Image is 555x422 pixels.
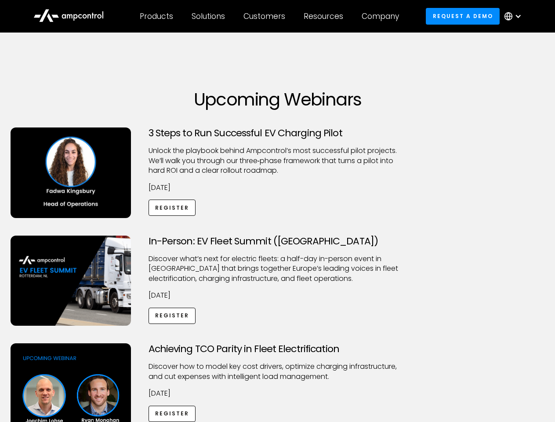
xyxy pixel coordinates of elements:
div: Customers [243,11,285,21]
a: Request a demo [426,8,500,24]
p: Discover how to model key cost drivers, optimize charging infrastructure, and cut expenses with i... [149,362,407,382]
div: Resources [304,11,343,21]
p: [DATE] [149,183,407,193]
a: Register [149,406,196,422]
div: Company [362,11,399,21]
div: Products [140,11,173,21]
p: ​Discover what’s next for electric fleets: a half-day in-person event in [GEOGRAPHIC_DATA] that b... [149,254,407,284]
a: Register [149,308,196,324]
h3: Achieving TCO Parity in Fleet Electrification [149,343,407,355]
h1: Upcoming Webinars [11,89,545,110]
p: Unlock the playbook behind Ampcontrol’s most successful pilot projects. We’ll walk you through ou... [149,146,407,175]
p: [DATE] [149,291,407,300]
div: Solutions [192,11,225,21]
h3: In-Person: EV Fleet Summit ([GEOGRAPHIC_DATA]) [149,236,407,247]
p: [DATE] [149,389,407,398]
h3: 3 Steps to Run Successful EV Charging Pilot [149,127,407,139]
a: Register [149,200,196,216]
